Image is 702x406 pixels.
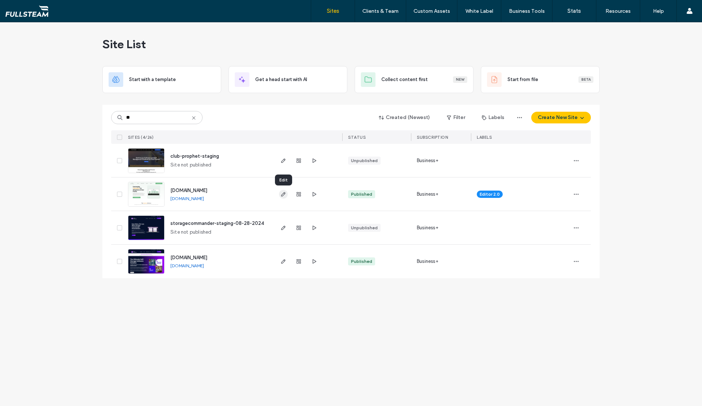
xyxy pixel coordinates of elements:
button: Create New Site [531,112,591,123]
span: Site not published [170,229,212,236]
span: Business+ [417,191,438,198]
span: SITES (4/26) [128,135,154,140]
a: [DOMAIN_NAME] [170,188,207,193]
span: Collect content first [381,76,428,83]
span: Start from file [507,76,538,83]
div: Beta [578,76,593,83]
div: New [453,76,467,83]
label: Custom Assets [414,8,450,14]
span: Site List [102,37,146,51]
label: Help [653,8,664,14]
span: SUBSCRIPTION [417,135,448,140]
a: club-prophet-staging [170,153,219,159]
button: Labels [475,112,511,123]
label: Clients & Team [362,8,399,14]
button: Created (Newest) [373,112,437,123]
div: Edit [275,175,292,185]
span: Business+ [417,224,438,231]
div: Start from fileBeta [481,66,600,93]
div: Unpublished [351,225,378,231]
div: Get a head start with AI [229,66,347,93]
span: Site not published [170,161,212,169]
div: Published [351,191,372,198]
span: Business+ [417,258,438,265]
label: Business Tools [509,8,545,14]
span: STATUS [348,135,366,140]
div: Start with a template [102,66,221,93]
label: Sites [327,8,339,14]
span: Editor 2.0 [480,191,500,198]
span: Help [17,5,32,12]
span: LABELS [477,135,492,140]
span: Get a head start with AI [255,76,307,83]
label: Stats [567,8,581,14]
div: Collect content firstNew [355,66,473,93]
span: Start with a template [129,76,176,83]
a: [DOMAIN_NAME] [170,255,207,260]
div: Unpublished [351,157,378,164]
a: storagecommander-staging-08-28-2024 [170,221,264,226]
label: Resources [605,8,631,14]
label: White Label [465,8,493,14]
span: Business+ [417,157,438,164]
a: [DOMAIN_NAME] [170,263,204,268]
a: [DOMAIN_NAME] [170,196,204,201]
button: Filter [439,112,472,123]
div: Published [351,258,372,265]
